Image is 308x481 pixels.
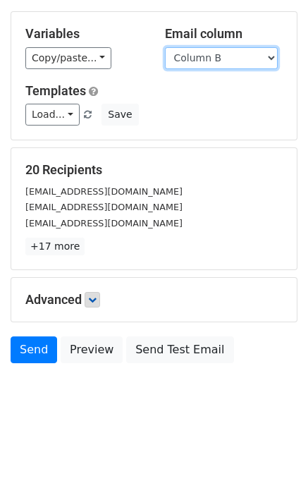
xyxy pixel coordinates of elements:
h5: Email column [165,26,283,42]
small: [EMAIL_ADDRESS][DOMAIN_NAME] [25,202,183,212]
a: Send Test Email [126,336,233,363]
h5: Advanced [25,292,283,308]
h5: 20 Recipients [25,162,283,178]
a: +17 more [25,238,85,255]
h5: Variables [25,26,144,42]
button: Save [101,104,138,126]
a: Copy/paste... [25,47,111,69]
a: Templates [25,83,86,98]
a: Load... [25,104,80,126]
small: [EMAIL_ADDRESS][DOMAIN_NAME] [25,186,183,197]
a: Send [11,336,57,363]
iframe: Chat Widget [238,413,308,481]
small: [EMAIL_ADDRESS][DOMAIN_NAME] [25,218,183,229]
a: Preview [61,336,123,363]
